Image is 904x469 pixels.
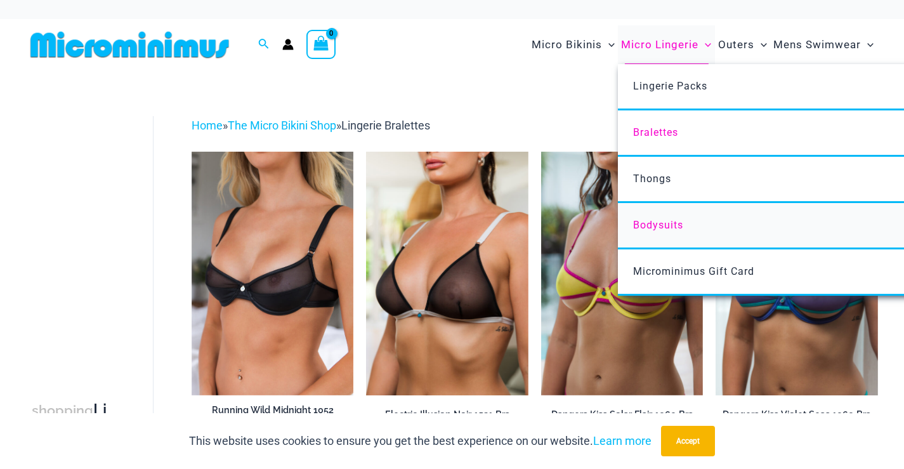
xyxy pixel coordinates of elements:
[861,29,874,61] span: Menu Toggle
[541,409,704,421] h2: Dangers Kiss Solar Flair 1060 Bra
[633,265,754,277] span: Microminimus Gift Card
[192,119,430,132] span: » »
[541,152,704,395] img: Dangers Kiss Solar Flair 1060 Bra 01
[621,29,698,61] span: Micro Lingerie
[341,119,430,132] span: Lingerie Bralettes
[593,434,652,447] a: Learn more
[602,29,615,61] span: Menu Toggle
[258,37,270,53] a: Search icon link
[189,432,652,451] p: This website uses cookies to ensure you get the best experience on our website.
[716,409,878,421] h2: Dangers Kiss Violet Seas 1060 Bra
[698,29,711,61] span: Menu Toggle
[541,409,704,425] a: Dangers Kiss Solar Flair 1060 Bra
[192,119,223,132] a: Home
[541,152,704,395] a: Dangers Kiss Solar Flair 1060 Bra 01Dangers Kiss Solar Flair 1060 Bra 02Dangers Kiss Solar Flair ...
[366,409,528,421] h2: Electric Illusion Noir 1521 Bra
[32,106,146,360] iframe: TrustedSite Certified
[366,152,528,395] img: Electric Illusion Noir 1521 Bra 01
[718,29,754,61] span: Outers
[192,152,354,395] a: Running Wild Midnight 1052 Top 01Running Wild Midnight 1052 Top 6052 Bottom 06Running Wild Midnig...
[633,219,683,231] span: Bodysuits
[306,30,336,59] a: View Shopping Cart, empty
[192,404,354,433] a: Running Wild Midnight 1052 Underwire Top
[528,25,618,64] a: Micro BikinisMenu ToggleMenu Toggle
[32,399,108,464] h3: Lingerie Bralettes
[661,426,715,456] button: Accept
[366,152,528,395] a: Electric Illusion Noir 1521 Bra 01Electric Illusion Noir 1521 Bra 682 Thong 07Electric Illusion N...
[192,404,354,428] h2: Running Wild Midnight 1052 Underwire Top
[633,173,671,185] span: Thongs
[32,402,93,418] span: shopping
[715,25,770,64] a: OutersMenu ToggleMenu Toggle
[770,25,877,64] a: Mens SwimwearMenu ToggleMenu Toggle
[282,39,294,50] a: Account icon link
[633,80,707,92] span: Lingerie Packs
[532,29,602,61] span: Micro Bikinis
[716,409,878,425] a: Dangers Kiss Violet Seas 1060 Bra
[25,30,234,59] img: MM SHOP LOGO FLAT
[773,29,861,61] span: Mens Swimwear
[633,126,678,138] span: Bralettes
[618,25,714,64] a: Micro LingerieMenu ToggleMenu Toggle
[366,409,528,425] a: Electric Illusion Noir 1521 Bra
[228,119,336,132] a: The Micro Bikini Shop
[754,29,767,61] span: Menu Toggle
[192,152,354,395] img: Running Wild Midnight 1052 Top 01
[527,23,879,66] nav: Site Navigation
